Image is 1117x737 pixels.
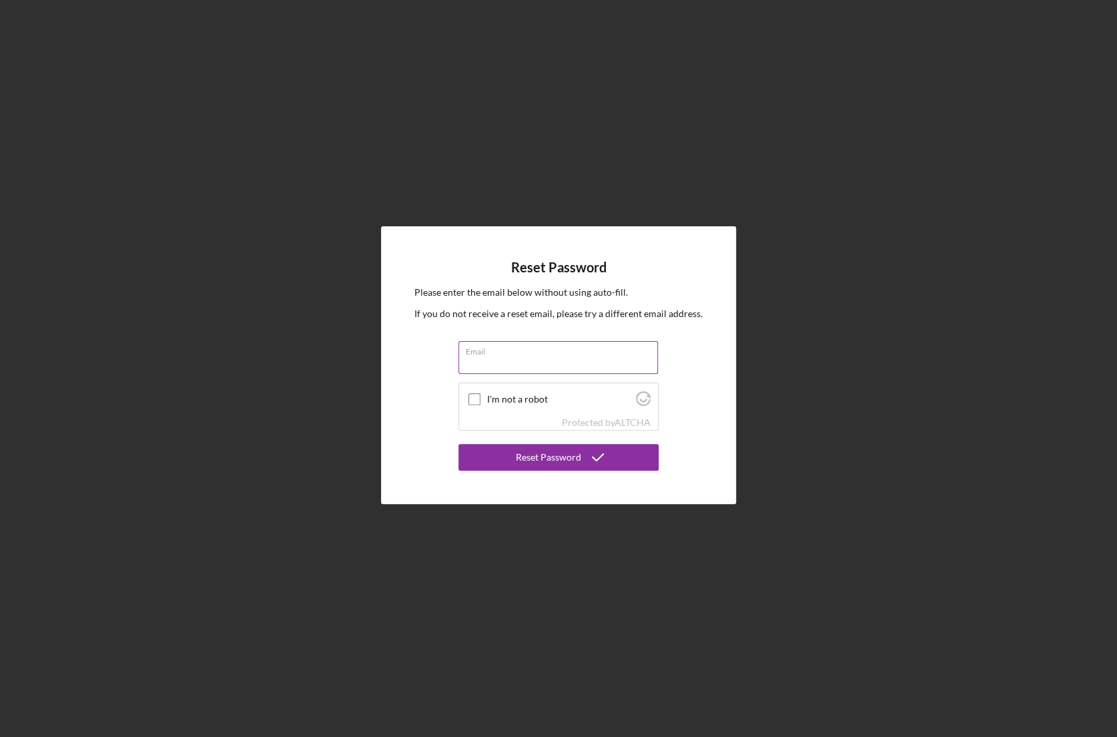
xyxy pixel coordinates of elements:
h4: Reset Password [511,260,607,275]
a: Visit Altcha.org [636,397,651,408]
button: Reset Password [458,444,659,471]
div: Reset Password [516,444,581,471]
p: Please enter the email below without using auto-fill. [414,285,703,300]
div: Protected by [562,417,651,428]
label: Email [466,342,658,356]
a: Visit Altcha.org [615,417,651,428]
label: I'm not a robot [487,394,632,405]
p: If you do not receive a reset email, please try a different email address. [414,306,703,321]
